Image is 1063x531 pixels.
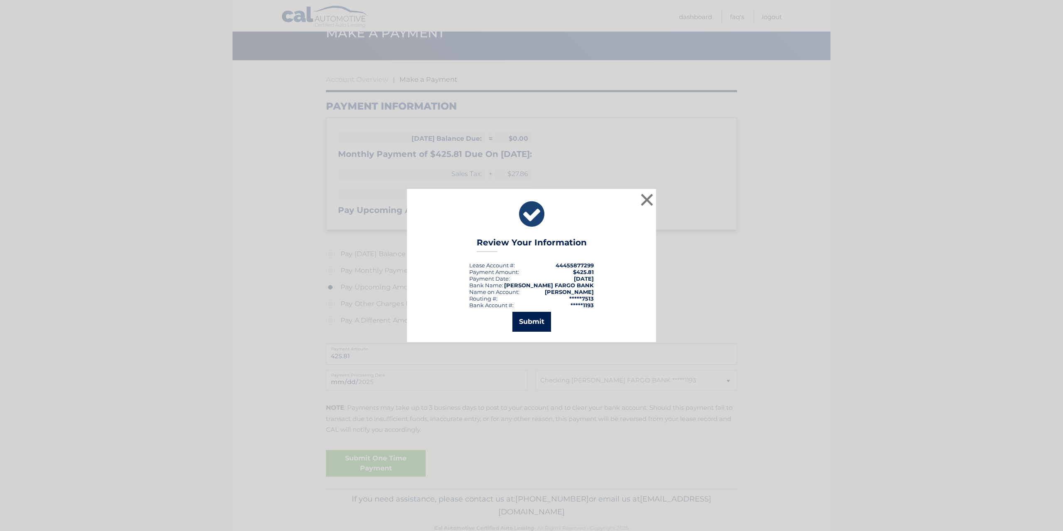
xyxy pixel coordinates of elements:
[469,275,510,282] div: :
[469,289,519,295] div: Name on Account:
[574,275,594,282] span: [DATE]
[469,282,503,289] div: Bank Name:
[639,191,655,208] button: ×
[469,262,515,269] div: Lease Account #:
[469,295,497,302] div: Routing #:
[504,282,594,289] strong: [PERSON_NAME] FARGO BANK
[556,262,594,269] strong: 44455877299
[469,302,514,308] div: Bank Account #:
[545,289,594,295] strong: [PERSON_NAME]
[573,269,594,275] span: $425.81
[477,237,587,252] h3: Review Your Information
[469,275,509,282] span: Payment Date
[469,269,519,275] div: Payment Amount:
[512,312,551,332] button: Submit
